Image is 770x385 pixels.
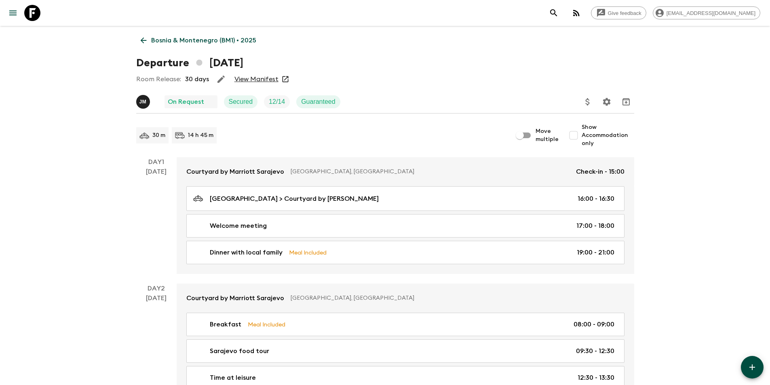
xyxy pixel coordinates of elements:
div: [DATE] [146,167,167,274]
p: 12 / 14 [269,97,285,107]
p: Room Release: [136,74,181,84]
div: [EMAIL_ADDRESS][DOMAIN_NAME] [653,6,760,19]
p: 09:30 - 12:30 [576,346,614,356]
p: Day 1 [136,157,177,167]
p: Dinner with local family [210,248,283,257]
p: 19:00 - 21:00 [577,248,614,257]
p: Check-in - 15:00 [576,167,624,177]
a: Bosnia & Montenegro (BM1) • 2025 [136,32,261,48]
p: 16:00 - 16:30 [578,194,614,204]
p: Breakfast [210,320,241,329]
p: 30 days [185,74,209,84]
a: Dinner with local familyMeal Included19:00 - 21:00 [186,241,624,264]
p: J M [139,99,147,105]
p: Guaranteed [301,97,335,107]
a: Sarajevo food tour09:30 - 12:30 [186,339,624,363]
p: Courtyard by Marriott Sarajevo [186,293,284,303]
button: menu [5,5,21,21]
h1: Departure [DATE] [136,55,243,71]
p: Time at leisure [210,373,256,383]
p: Welcome meeting [210,221,267,231]
p: 14 h 45 m [188,131,213,139]
p: 08:00 - 09:00 [574,320,614,329]
span: Janko Milovanović [136,97,152,104]
p: Meal Included [289,248,327,257]
p: Bosnia & Montenegro (BM1) • 2025 [151,36,256,45]
button: Settings [599,94,615,110]
p: Sarajevo food tour [210,346,269,356]
span: [EMAIL_ADDRESS][DOMAIN_NAME] [662,10,760,16]
p: Meal Included [248,320,285,329]
a: BreakfastMeal Included08:00 - 09:00 [186,313,624,336]
div: Trip Fill [264,95,290,108]
p: 17:00 - 18:00 [576,221,614,231]
a: View Manifest [234,75,278,83]
p: On Request [168,97,204,107]
a: Give feedback [591,6,646,19]
span: Move multiple [536,127,559,143]
p: Day 2 [136,284,177,293]
a: [GEOGRAPHIC_DATA] > Courtyard by [PERSON_NAME]16:00 - 16:30 [186,186,624,211]
span: Give feedback [603,10,646,16]
a: Courtyard by Marriott Sarajevo[GEOGRAPHIC_DATA], [GEOGRAPHIC_DATA] [177,284,634,313]
p: 30 m [152,131,165,139]
button: Update Price, Early Bird Discount and Costs [580,94,596,110]
a: Welcome meeting17:00 - 18:00 [186,214,624,238]
p: [GEOGRAPHIC_DATA] > Courtyard by [PERSON_NAME] [210,194,379,204]
p: [GEOGRAPHIC_DATA], [GEOGRAPHIC_DATA] [291,294,618,302]
button: Archive (Completed, Cancelled or Unsynced Departures only) [618,94,634,110]
p: Secured [229,97,253,107]
a: Courtyard by Marriott Sarajevo[GEOGRAPHIC_DATA], [GEOGRAPHIC_DATA]Check-in - 15:00 [177,157,634,186]
p: [GEOGRAPHIC_DATA], [GEOGRAPHIC_DATA] [291,168,570,176]
span: Show Accommodation only [582,123,634,147]
button: JM [136,95,152,109]
p: Courtyard by Marriott Sarajevo [186,167,284,177]
div: Secured [224,95,258,108]
p: 12:30 - 13:30 [578,373,614,383]
button: search adventures [546,5,562,21]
